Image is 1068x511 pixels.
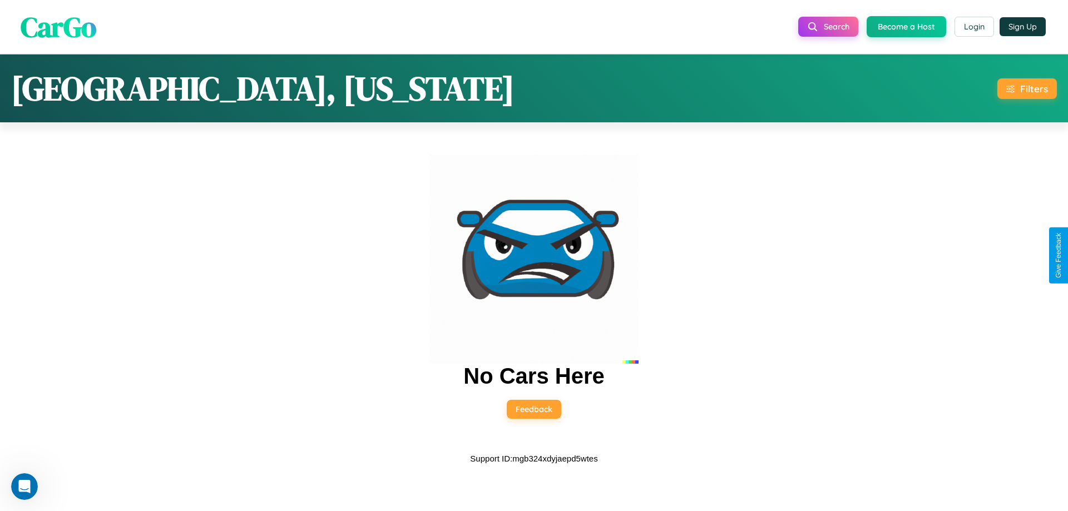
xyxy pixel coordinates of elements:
span: Search [824,22,849,32]
button: Search [798,17,858,37]
button: Login [955,17,994,37]
iframe: Intercom live chat [11,473,38,500]
p: Support ID: mgb324xdyjaepd5wtes [470,451,597,466]
button: Feedback [507,400,561,419]
button: Filters [997,78,1057,99]
img: car [429,155,639,364]
h1: [GEOGRAPHIC_DATA], [US_STATE] [11,66,515,111]
button: Sign Up [1000,17,1046,36]
div: Filters [1020,83,1048,95]
span: CarGo [21,7,96,46]
button: Become a Host [867,16,946,37]
div: Give Feedback [1055,233,1062,278]
h2: No Cars Here [463,364,604,389]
